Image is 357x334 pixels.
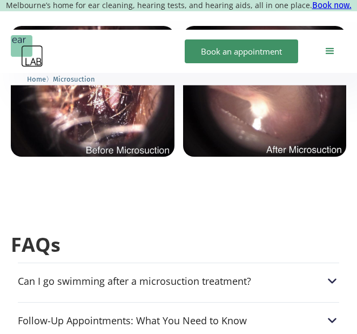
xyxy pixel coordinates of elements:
[183,26,347,157] img: After microsuction ear wax removal
[11,232,346,258] h2: FAQs
[18,274,339,288] div: Can I go swimming after a microsuction treatment?Can I go swimming after a microsuction treatment?
[27,74,53,85] li: 〉
[53,75,95,83] span: Microsuction
[325,274,339,288] img: Can I go swimming after a microsuction treatment?
[185,39,298,63] a: Book an appointment
[27,74,46,84] a: Home
[314,35,346,68] div: menu
[18,315,247,326] div: Follow-Up Appointments: What You Need to Know
[18,313,339,328] div: Follow-Up Appointments: What You Need to KnowFollow-Up Appointments: What You Need to Know
[27,75,46,83] span: Home
[53,74,95,84] a: Microsuction
[11,35,43,68] a: home
[325,313,339,328] img: Follow-Up Appointments: What You Need to Know
[18,276,251,286] div: Can I go swimming after a microsuction treatment?
[11,26,174,157] img: Before microsuction ear wax removal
